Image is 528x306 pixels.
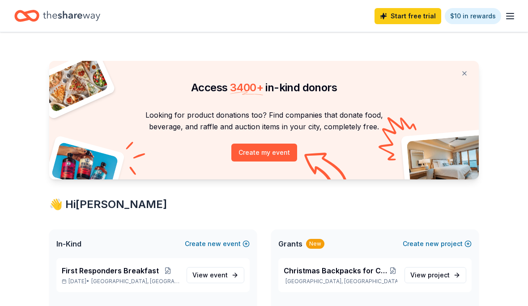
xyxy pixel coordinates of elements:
img: Curvy arrow [304,153,349,186]
img: Pizza [39,55,109,113]
span: First Responders Breakfast [62,265,159,276]
span: new [426,238,439,249]
div: 👋 Hi [PERSON_NAME] [49,197,479,212]
span: [GEOGRAPHIC_DATA], [GEOGRAPHIC_DATA] [91,278,179,285]
button: Createnewproject [403,238,472,249]
span: Christmas Backpacks for Children in [GEOGRAPHIC_DATA] [284,265,388,276]
span: 3400 + [230,81,263,94]
span: View [192,270,228,280]
span: event [210,271,228,279]
a: Home [14,5,100,26]
span: new [208,238,221,249]
span: Access in-kind donors [191,81,337,94]
button: Createnewevent [185,238,250,249]
p: [DATE] • [62,278,179,285]
span: View [410,270,450,280]
p: [GEOGRAPHIC_DATA], [GEOGRAPHIC_DATA] [284,278,397,285]
p: Looking for product donations too? Find companies that donate food, beverage, and raffle and auct... [60,109,468,133]
a: View project [405,267,466,283]
span: In-Kind [56,238,81,249]
span: project [428,271,450,279]
span: Grants [278,238,302,249]
button: Create my event [231,144,297,161]
a: View event [187,267,244,283]
a: $10 in rewards [445,8,501,24]
div: New [306,239,324,249]
a: Start free trial [375,8,441,24]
